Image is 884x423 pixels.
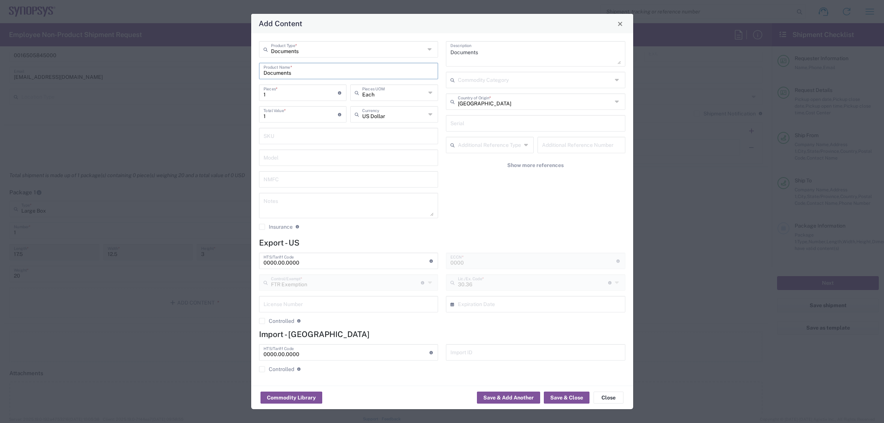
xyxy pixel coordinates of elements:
[259,318,294,324] label: Controlled
[259,366,294,372] label: Controlled
[259,18,302,29] h4: Add Content
[507,162,564,169] span: Show more references
[259,330,625,339] h4: Import - [GEOGRAPHIC_DATA]
[594,392,623,404] button: Close
[261,392,322,404] button: Commodity Library
[544,392,589,404] button: Save & Close
[477,392,540,404] button: Save & Add Another
[615,18,625,29] button: Close
[259,238,625,247] h4: Export - US
[259,224,293,230] label: Insurance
